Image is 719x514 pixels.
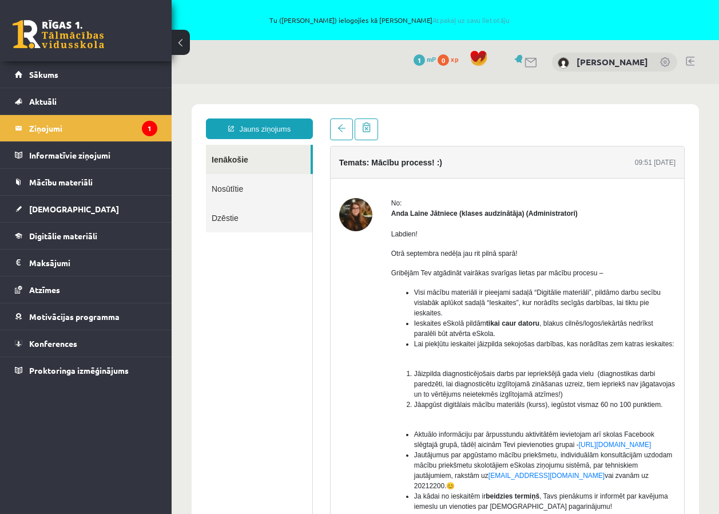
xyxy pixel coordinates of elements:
legend: Ziņojumi [29,115,157,141]
span: 😊 [275,398,283,406]
a: [URL][DOMAIN_NAME] [407,357,480,365]
a: Ienākošie [34,61,139,90]
a: [EMAIL_ADDRESS][DOMAIN_NAME] [317,388,433,396]
span: Atzīmes [29,284,60,295]
span: Tu ([PERSON_NAME]) ielogojies kā [PERSON_NAME] [132,17,647,23]
span: Proktoringa izmēģinājums [29,365,129,375]
span: Jāapgūst digitālais mācību materiāls (kurss), iegūstot vismaz 60 no 100 punktiem. [243,317,491,325]
span: Visi mācību materiāli ir pieejami sadaļā “Digitālie materiāli”, pildāmo darbu secību vislabāk apl... [243,204,489,233]
a: Digitālie materiāli [15,223,157,249]
a: [DEMOGRAPHIC_DATA] [15,196,157,222]
span: mP [427,54,436,64]
a: Dzēstie [34,119,141,148]
a: 0 xp [438,54,464,64]
span: Digitālie materiāli [29,231,97,241]
span: Lai piekļūtu ieskaitei jāizpilda sekojošas darbības, kas norādītas zem katras ieskaites: [243,256,503,264]
a: Jauns ziņojums [34,34,141,55]
span: Konferences [29,338,77,349]
span: xp [451,54,458,64]
span: 1 [414,54,425,66]
a: Motivācijas programma [15,303,157,330]
a: Atzīmes [15,276,157,303]
span: Motivācijas programma [29,311,120,322]
a: Maksājumi [15,250,157,276]
a: Informatīvie ziņojumi [15,142,157,168]
span: Ieskaites eSkolā pildām , blakus cilnēs/logos/iekārtās nedrīkst paralēli būt atvērta eSkola. [243,235,482,254]
img: Anda Laine Jātniece (klases audzinātāja) [168,114,201,147]
i: 1 [142,121,157,136]
span: Gribējām Tev atgādināt vairākas svarīgas lietas par mācību procesu – [220,185,432,193]
b: tikai caur datoru [315,235,368,243]
a: Nosūtītie [34,90,141,119]
span: Aktuālo informāciju par ārpusstundu aktivitātēm ievietojam arī skolas Facebook slēgtajā grupā, tā... [243,346,483,365]
img: Roberts Homenko [558,57,569,69]
span: eSkolas sadaļā “Aktuāli” ir pieejama visa aktuālā informācija par mācību procesu, normatīvajiem a... [243,429,490,447]
span: Ja kādai no ieskaitēm ir , Tavs pienākums ir informēt par kavējuma iemeslu un vienoties par [DEMO... [243,408,496,426]
div: 09:51 [DATE] [463,73,504,84]
a: Mācību materiāli [15,169,157,195]
legend: Informatīvie ziņojumi [29,142,157,168]
span: Jāizpilda diagnosticējošais darbs par iepriekšējā gada vielu (diagnostikas darbi paredzēti, lai d... [243,286,503,314]
span: Jautājumus par apgūstamo mācību priekšmetu, individuālām konsultācijām uzdodam mācību priekšmetu ... [243,367,501,406]
a: Atpakaļ uz savu lietotāju [432,15,510,25]
a: Sākums [15,61,157,88]
span: Sākums [29,69,58,80]
span: [DEMOGRAPHIC_DATA] [29,204,119,214]
span: Mācību materiāli [29,177,93,187]
a: Aktuāli [15,88,157,114]
b: beidzies termiņš [314,408,368,416]
span: Labdien! [220,146,246,154]
a: [PERSON_NAME] [577,56,648,68]
div: No: [220,114,504,124]
a: Proktoringa izmēģinājums [15,357,157,383]
span: Otrā septembra nedēļa jau rit pilnā sparā! [220,165,346,173]
a: Ziņojumi1 [15,115,157,141]
legend: Maksājumi [29,250,157,276]
a: Konferences [15,330,157,357]
span: Aktuāli [29,96,57,106]
strong: Anda Laine Jātniece (klases audzinātāja) (Administratori) [220,125,406,133]
span: 0 [438,54,449,66]
a: 1 mP [414,54,436,64]
a: Rīgas 1. Tālmācības vidusskola [13,20,104,49]
h4: Temats: Mācību process! :) [168,74,271,83]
